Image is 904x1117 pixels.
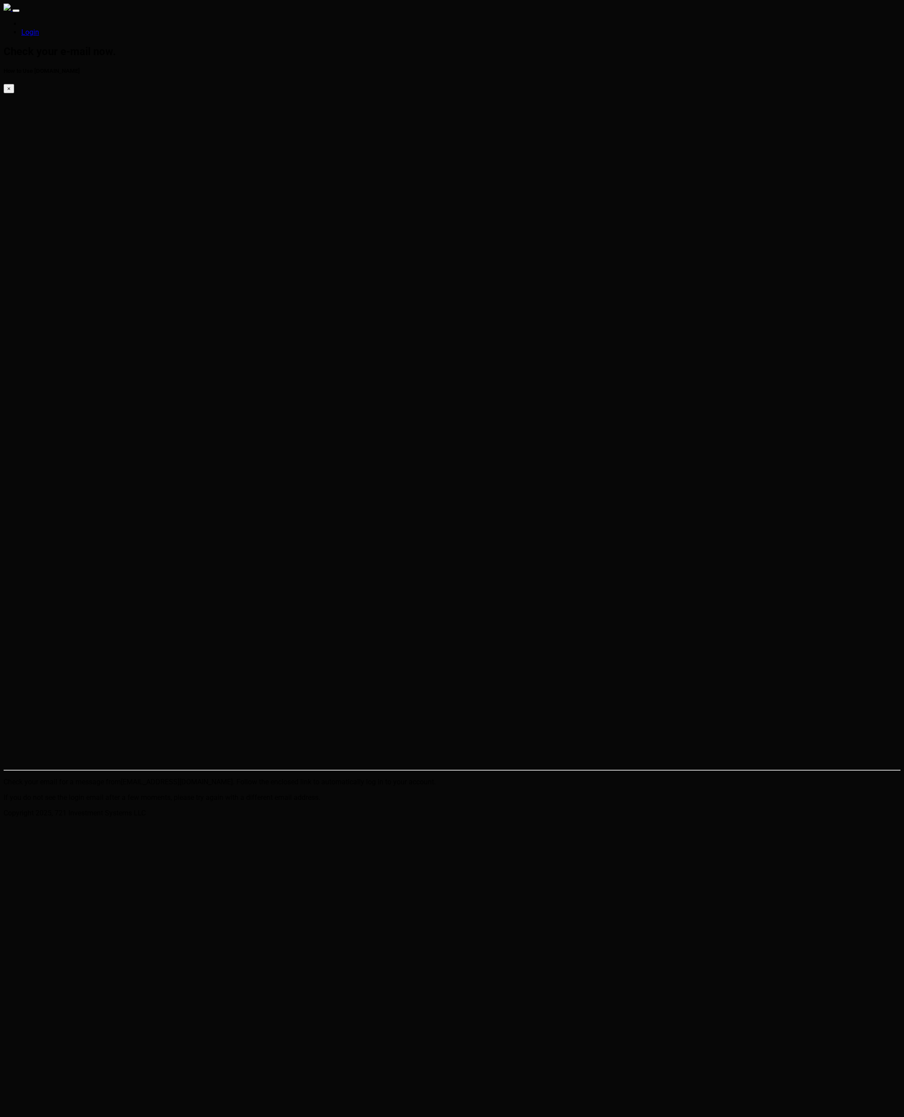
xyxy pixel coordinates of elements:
span: × [7,85,11,92]
div: Copyright 2025, 721 Investment Systems LLC [4,809,900,817]
iframe: Album Cover for Website without music Widescreen version.mp4 [4,93,900,766]
img: sparktrade.png [4,4,11,11]
h2: Check your e-mail now. [4,45,900,58]
button: × [4,84,14,93]
text: [EMAIL_ADDRESS][DOMAIN_NAME] [121,778,233,786]
button: Toggle navigation [12,9,20,12]
a: Login [21,28,39,36]
p: Check your email for a message from . Follow the enclosed link to automatically log in to your ac... [4,778,900,786]
p: If you do not see the login email after a few moments, please try again with a different email ad... [4,793,900,802]
h5: How to Use [DOMAIN_NAME] [4,68,900,74]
